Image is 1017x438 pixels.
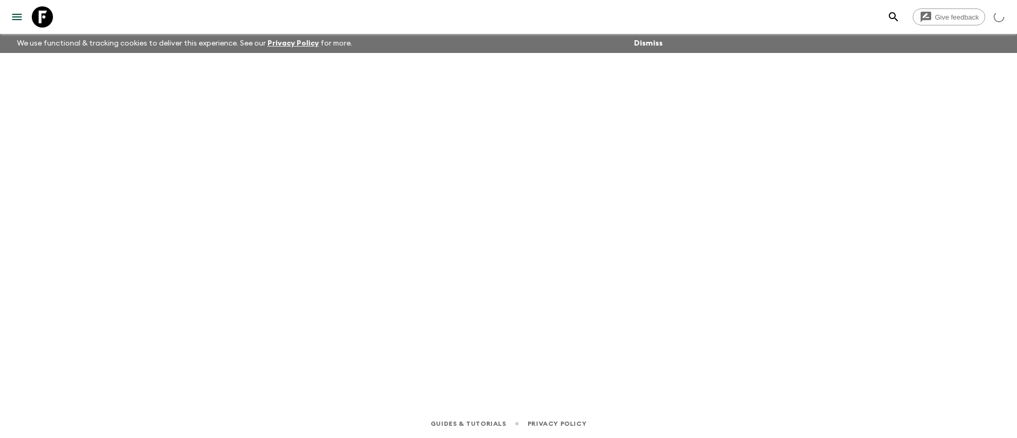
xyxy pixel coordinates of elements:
p: We use functional & tracking cookies to deliver this experience. See our for more. [13,34,356,53]
span: Give feedback [929,13,985,21]
a: Privacy Policy [528,418,586,430]
button: menu [6,6,28,28]
button: search adventures [883,6,904,28]
a: Give feedback [913,8,985,25]
a: Guides & Tutorials [431,418,506,430]
button: Dismiss [631,36,665,51]
a: Privacy Policy [267,40,319,47]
